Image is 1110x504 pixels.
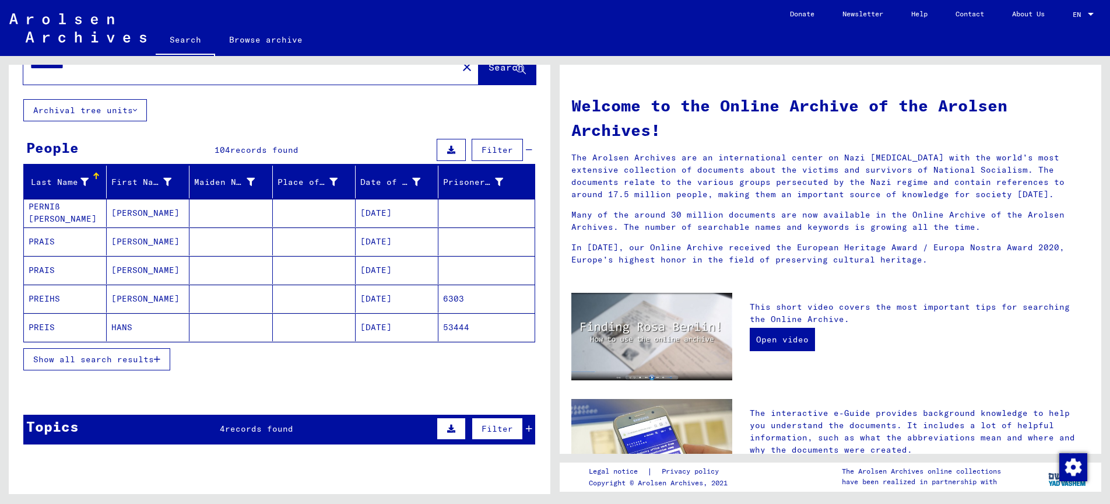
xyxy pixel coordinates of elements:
[107,228,189,256] mat-cell: [PERSON_NAME]
[24,256,107,284] mat-cell: PRAIS
[111,176,171,188] div: First Name
[356,228,438,256] mat-cell: [DATE]
[356,199,438,227] mat-cell: [DATE]
[360,176,420,188] div: Date of Birth
[33,354,154,365] span: Show all search results
[194,173,272,191] div: Maiden Name
[230,145,298,155] span: records found
[356,313,438,341] mat-cell: [DATE]
[438,313,535,341] mat-cell: 53444
[750,301,1090,325] p: This short video covers the most important tips for searching the Online Archive.
[571,242,1090,266] p: In [DATE], our Online Archive received the European Heritage Award / Europa Nostra Award 2020, Eu...
[277,176,338,188] div: Place of Birth
[1046,462,1090,491] img: yv_logo.png
[24,285,107,313] mat-cell: PREIHS
[589,478,733,488] p: Copyright © Arolsen Archives, 2021
[360,173,438,191] div: Date of Birth
[24,228,107,256] mat-cell: PRAIS
[472,139,523,161] button: Filter
[750,407,1090,456] p: The interactive e-Guide provides background knowledge to help you understand the documents. It in...
[26,137,79,158] div: People
[156,26,215,56] a: Search
[23,348,170,370] button: Show all search results
[489,61,524,73] span: Search
[1059,453,1087,481] img: Change consent
[455,55,479,78] button: Clear
[107,166,189,198] mat-header-cell: First Name
[482,145,513,155] span: Filter
[277,173,355,191] div: Place of Birth
[23,99,147,121] button: Archival tree units
[24,199,107,227] mat-cell: PERNIß [PERSON_NAME]
[189,166,272,198] mat-header-cell: Maiden Name
[26,416,79,437] div: Topics
[1073,10,1086,19] span: EN
[438,166,535,198] mat-header-cell: Prisoner #
[589,466,647,478] a: Legal notice
[225,423,293,434] span: records found
[29,176,89,188] div: Last Name
[842,466,1001,477] p: The Arolsen Archives online collections
[356,285,438,313] mat-cell: [DATE]
[438,285,535,313] mat-cell: 6303
[194,176,254,188] div: Maiden Name
[9,13,146,43] img: Arolsen_neg.svg
[215,26,317,54] a: Browse archive
[842,477,1001,487] p: have been realized in partnership with
[571,93,1090,142] h1: Welcome to the Online Archive of the Arolsen Archives!
[24,313,107,341] mat-cell: PREIS
[111,173,189,191] div: First Name
[482,423,513,434] span: Filter
[107,313,189,341] mat-cell: HANS
[29,173,106,191] div: Last Name
[356,166,438,198] mat-header-cell: Date of Birth
[107,256,189,284] mat-cell: [PERSON_NAME]
[571,209,1090,233] p: Many of the around 30 million documents are now available in the Online Archive of the Arolsen Ar...
[571,152,1090,201] p: The Arolsen Archives are an international center on Nazi [MEDICAL_DATA] with the world’s most ext...
[220,423,225,434] span: 4
[652,466,733,478] a: Privacy policy
[273,166,356,198] mat-header-cell: Place of Birth
[107,199,189,227] mat-cell: [PERSON_NAME]
[472,418,523,440] button: Filter
[443,176,503,188] div: Prisoner #
[479,48,536,85] button: Search
[571,293,732,380] img: video.jpg
[589,466,733,478] div: |
[215,145,230,155] span: 104
[460,60,474,74] mat-icon: close
[443,173,521,191] div: Prisoner #
[750,328,815,351] a: Open video
[24,166,107,198] mat-header-cell: Last Name
[356,256,438,284] mat-cell: [DATE]
[107,285,189,313] mat-cell: [PERSON_NAME]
